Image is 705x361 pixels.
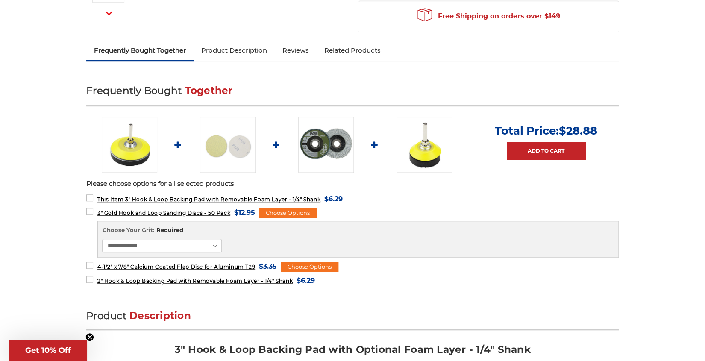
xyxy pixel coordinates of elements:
a: Product Description [194,41,275,60]
strong: This Item: [97,196,125,203]
span: $3.35 [259,261,277,272]
span: Product [86,310,126,322]
a: Add to Cart [507,142,586,160]
span: $6.29 [297,275,315,286]
span: $12.95 [234,207,255,218]
span: 2" Hook & Loop Backing Pad with Removable Foam Layer - 1/4" Shank [97,278,293,284]
div: Choose Options [281,262,338,272]
span: Frequently Bought [86,85,182,97]
button: Close teaser [85,333,94,341]
span: Free Shipping on orders over $149 [417,8,560,25]
div: Get 10% OffClose teaser [9,340,87,361]
span: Together [185,85,233,97]
a: Frequently Bought Together [86,41,194,60]
span: Description [129,310,191,322]
label: Choose Your Grit: [102,226,614,235]
a: Related Products [317,41,388,60]
span: $28.88 [559,124,597,138]
span: 4-1/2" x 7/8" Calcium Coated Flap Disc for Aluminum T29 [97,264,255,270]
a: Reviews [275,41,317,60]
span: 3" Hook & Loop Backing Pad with Removable Foam Layer - 1/4" Shank [97,196,320,203]
div: Choose Options [259,208,317,218]
span: $6.29 [324,193,343,205]
small: Required [156,226,183,233]
p: Total Price: [495,124,597,138]
button: Next [99,4,119,22]
img: Close-up of Empire Abrasives 3-inch hook and loop backing pad with a removable foam layer and 1/4... [102,117,157,173]
span: Get 10% Off [25,346,71,355]
p: Please choose options for all selected products [86,179,619,189]
span: 3" Gold Hook and Loop Sanding Discs - 50 Pack [97,210,230,216]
